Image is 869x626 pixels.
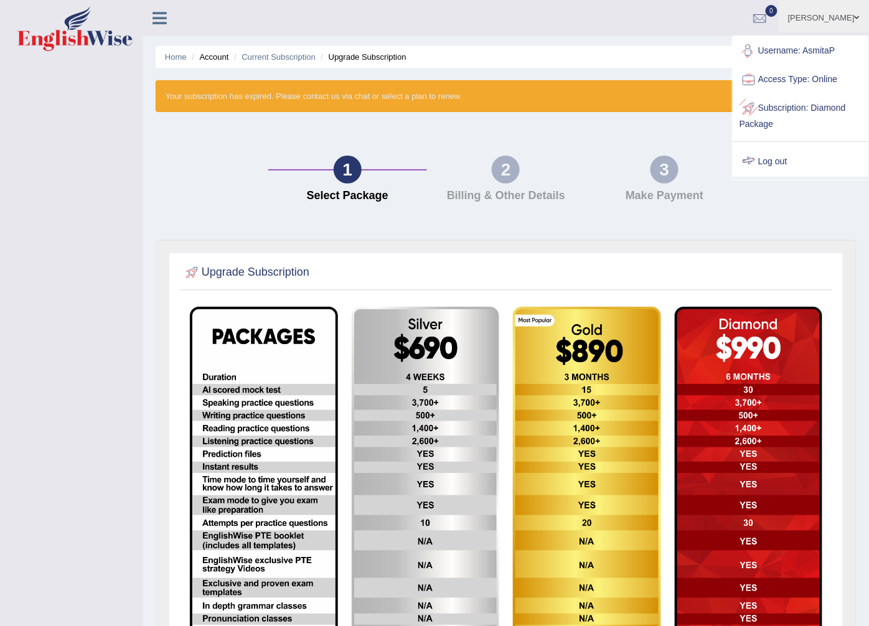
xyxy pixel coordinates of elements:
[733,147,868,176] a: Log out
[591,190,738,202] h4: Make Payment
[183,263,309,282] h2: Upgrade Subscription
[766,5,778,17] span: 0
[275,190,421,202] h4: Select Package
[733,94,868,136] a: Subscription: Diamond Package
[651,156,679,184] div: 3
[492,156,520,184] div: 2
[733,65,868,94] a: Access Type: Online
[189,51,228,63] li: Account
[242,52,316,62] a: Current Subscription
[318,51,406,63] li: Upgrade Subscription
[733,37,868,65] a: Username: AsmitaP
[165,52,187,62] a: Home
[156,80,857,112] div: Your subscription has expired. Please contact us via chat or select a plan to renew
[433,190,580,202] h4: Billing & Other Details
[334,156,362,184] div: 1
